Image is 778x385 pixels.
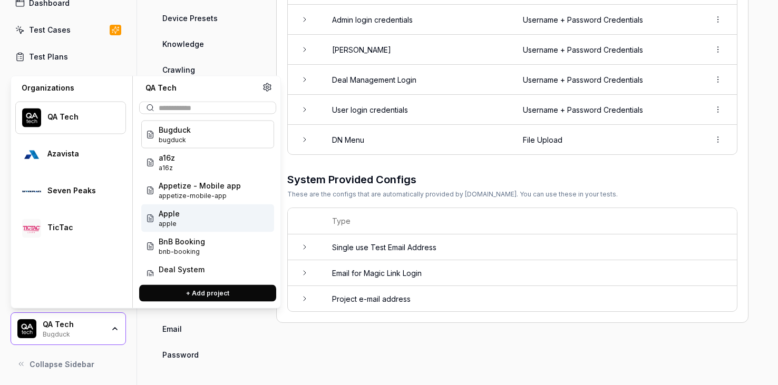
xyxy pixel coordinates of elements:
span: Project ID: oEYH [159,163,175,173]
a: Crawling [158,60,259,80]
button: TicTac LogoTicTac [15,212,126,245]
span: Bugduck [159,124,191,135]
div: Bugduck [43,329,104,338]
a: Device Presets [158,8,259,28]
img: Seven Peaks Logo [22,182,41,201]
td: [PERSON_NAME] [322,35,512,65]
div: Seven Peaks [47,186,112,195]
td: Admin login credentials [322,5,512,35]
div: QA Tech [47,112,112,122]
td: Username + Password Credentials [512,5,699,35]
button: + Add project [139,285,276,302]
a: Email [158,319,259,339]
span: Apple [159,208,180,219]
td: Deal Management Login [322,65,512,95]
button: Collapse Sidebar [11,353,126,374]
button: Azavista LogoAzavista [15,139,126,171]
div: Azavista [47,149,112,159]
img: QA Tech Logo [22,108,41,127]
img: Azavista Logo [22,145,41,164]
span: Project ID: tYQV [159,191,241,201]
span: Project ID: 0zIX [159,219,180,229]
button: Seven Peaks LogoSeven Peaks [15,175,126,208]
div: QA Tech [139,83,262,93]
td: Project e-mail address [322,286,737,311]
img: TicTac Logo [22,219,41,238]
span: Project ID: 7gYP [159,247,205,256]
span: BnB Booking [159,236,205,247]
span: Project ID: p7tT [159,135,191,145]
img: QA Tech Logo [17,319,36,338]
a: Test Cases [11,19,126,40]
span: Password [162,349,199,360]
a: Password [158,345,259,364]
div: QA Tech [43,320,104,329]
td: DN Menu [322,125,512,154]
td: File Upload [512,125,699,154]
td: Email for Magic Link Login [322,260,737,286]
span: Knowledge [162,38,204,50]
span: Device Presets [162,13,218,24]
div: Test Plans [29,51,68,62]
td: Single use Test Email Address [322,234,737,260]
a: Test Plans [11,46,126,67]
td: Username + Password Credentials [512,95,699,125]
span: a16z [159,152,175,163]
a: Knowledge [158,34,259,54]
div: TicTac [47,223,112,232]
td: Username + Password Credentials [512,65,699,95]
div: Organizations [15,83,126,93]
h3: System Provided Configs [287,172,618,187]
div: Suggestions [139,119,276,277]
span: Collapse Sidebar [30,359,94,370]
td: User login credentials [322,95,512,125]
div: Test Cases [29,24,71,35]
th: Type [322,208,737,234]
span: Project ID: 746Z [159,275,211,284]
td: Username + Password Credentials [512,35,699,65]
a: Organization settings [262,83,272,95]
a: Results [11,73,126,94]
button: QA Tech LogoQA Tech [15,102,126,134]
button: QA Tech LogoQA TechBugduck [11,312,126,345]
span: Email [162,323,182,334]
span: Appetize - Mobile app [159,180,241,191]
span: Crawling [162,64,195,75]
span: Deal System [159,264,211,275]
div: These are the configs that are automatically provided by [DOMAIN_NAME]. You can use these in your... [287,190,618,199]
